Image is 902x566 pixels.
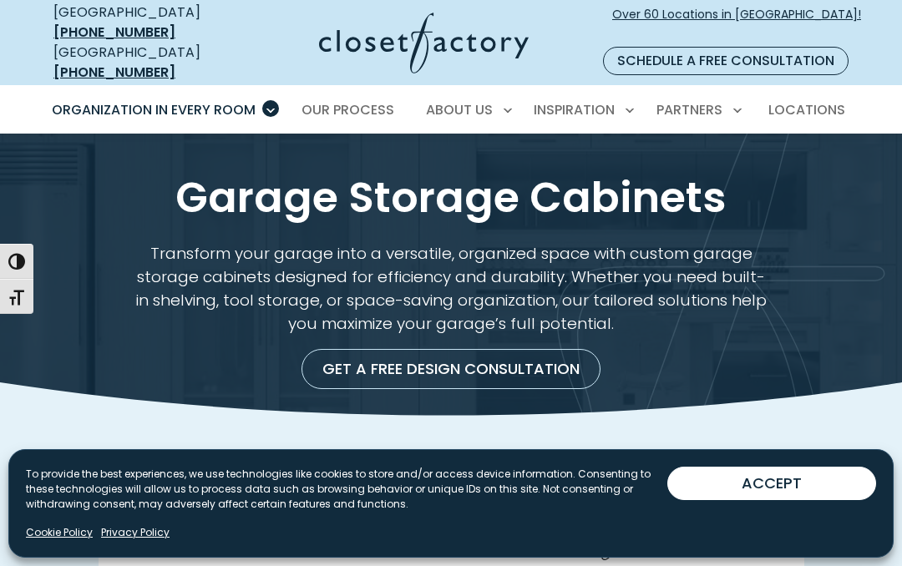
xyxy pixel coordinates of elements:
img: Closet Factory Logo [319,13,529,73]
a: Cookie Policy [26,525,93,540]
p: To provide the best experiences, we use technologies like cookies to store and/or access device i... [26,467,667,512]
div: [GEOGRAPHIC_DATA] [53,43,236,83]
a: Get a Free Design Consultation [302,349,600,389]
span: Organization in Every Room [52,100,256,119]
span: Over 60 Locations in [GEOGRAPHIC_DATA]! [612,6,861,41]
a: Schedule a Free Consultation [603,47,849,75]
a: [PHONE_NUMBER] [53,23,175,42]
a: Privacy Policy [101,525,170,540]
span: Partners [656,100,722,119]
nav: Primary Menu [40,87,862,134]
div: [GEOGRAPHIC_DATA] [53,3,236,43]
span: Inspiration [534,100,615,119]
span: Our Process [302,100,394,119]
span: Locations [768,100,845,119]
span: About Us [426,100,493,119]
h1: Garage Storage Cabinets [65,174,837,222]
button: ACCEPT [667,467,876,500]
p: Transform your garage into a versatile, organized space with custom garage storage cabinets desig... [131,242,771,336]
a: [PHONE_NUMBER] [53,63,175,82]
